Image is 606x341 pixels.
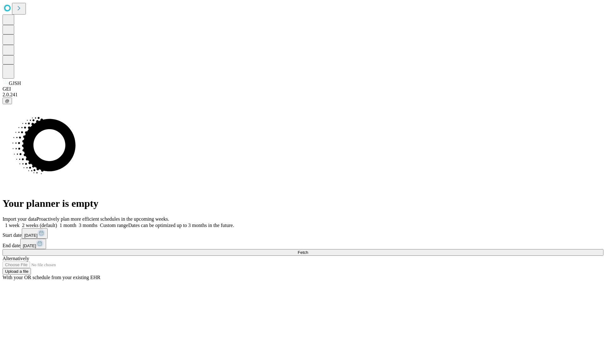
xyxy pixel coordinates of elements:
span: 3 months [79,223,98,228]
span: 2 weeks (default) [22,223,57,228]
span: 1 month [60,223,76,228]
span: [DATE] [23,243,36,248]
div: Start date [3,228,603,239]
span: Dates can be optimized up to 3 months in the future. [128,223,234,228]
span: Proactively plan more efficient schedules in the upcoming weeks. [37,216,169,222]
div: GEI [3,86,603,92]
span: 1 week [5,223,20,228]
span: Import your data [3,216,37,222]
button: [DATE] [20,239,46,249]
div: End date [3,239,603,249]
span: Custom range [100,223,128,228]
span: With your OR schedule from your existing EHR [3,275,100,280]
button: Fetch [3,249,603,256]
button: [DATE] [22,228,48,239]
button: Upload a file [3,268,31,275]
h1: Your planner is empty [3,198,603,209]
span: [DATE] [24,233,38,238]
span: @ [5,99,9,103]
button: @ [3,98,12,104]
span: GJSH [9,81,21,86]
span: Fetch [298,250,308,255]
div: 2.0.241 [3,92,603,98]
span: Alternatively [3,256,29,261]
